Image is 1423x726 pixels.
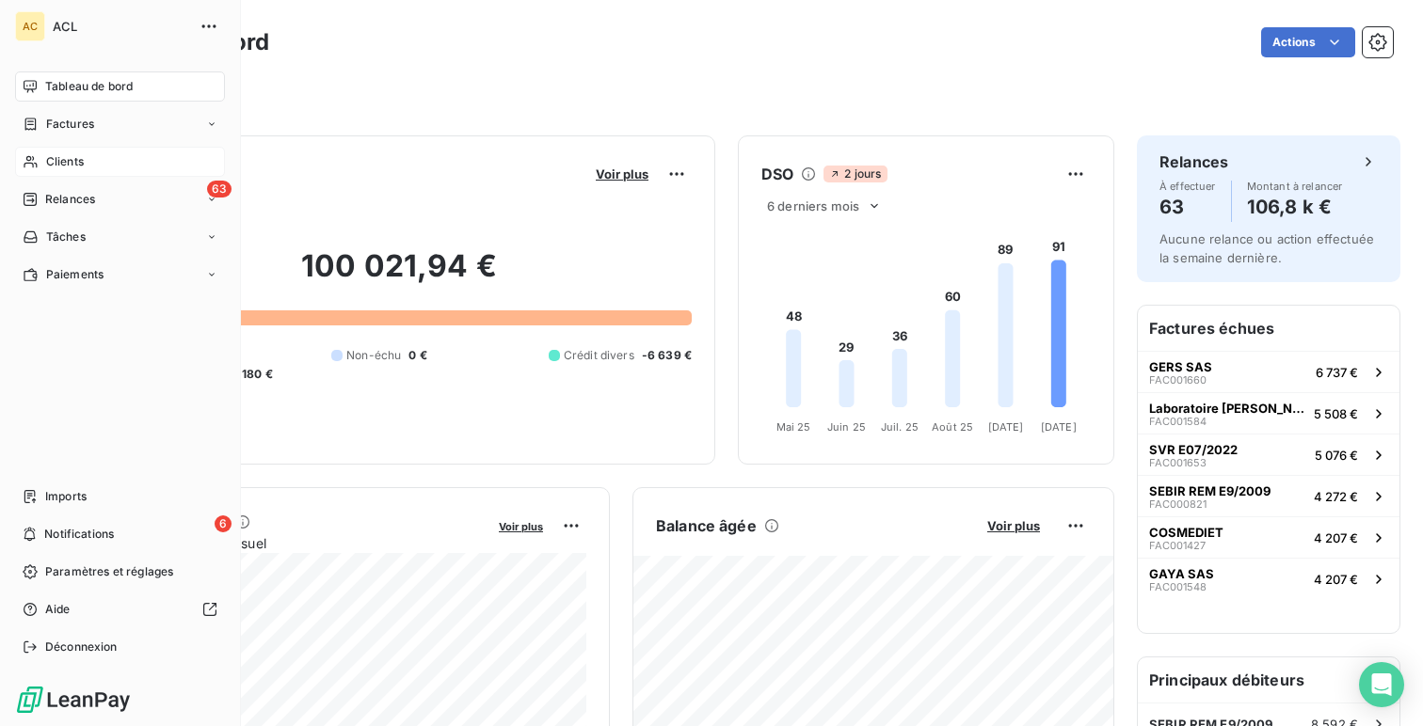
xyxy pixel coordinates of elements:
[1149,498,1207,510] span: FAC000821
[45,563,173,580] span: Paramètres et réglages
[823,166,887,182] span: 2 jours
[45,639,118,655] span: Déconnexion
[1149,457,1207,468] span: FAC001653
[1314,530,1358,545] span: 4 207 €
[1316,365,1358,380] span: 6 737 €
[15,594,225,624] a: Aide
[106,533,486,553] span: Chiffre d'affaires mensuel
[932,420,973,434] tspan: Août 25
[1149,525,1223,540] span: COSMEDIET
[596,166,648,181] span: Voir plus
[44,526,114,543] span: Notifications
[1159,231,1374,265] span: Aucune relance ou action effectuée la semaine dernière.
[1315,448,1358,463] span: 5 076 €
[1138,475,1399,516] button: SEBIR REM E9/2009FAC0008214 272 €
[236,366,273,383] span: -180 €
[46,229,86,245] span: Tâches
[988,420,1024,434] tspan: [DATE]
[767,198,859,213] span: 6 derniers mois
[45,191,95,208] span: Relances
[1149,359,1212,374] span: GERS SAS
[761,163,793,185] h6: DSO
[642,347,692,364] span: -6 639 €
[45,488,87,505] span: Imports
[207,181,232,197] span: 63
[1138,306,1399,351] h6: Factures échues
[590,166,654,182] button: Voir plus
[53,19,188,34] span: ACL
[1247,181,1343,192] span: Montant à relancer
[656,514,757,537] h6: Balance âgée
[1359,662,1404,707] div: Open Intercom Messenger
[15,685,132,715] img: Logo LeanPay
[1138,657,1399,702] h6: Principaux débiteurs
[827,420,866,434] tspan: Juin 25
[1247,192,1343,222] h4: 106,8 k €
[776,420,811,434] tspan: Mai 25
[45,78,133,95] span: Tableau de bord
[564,347,634,364] span: Crédit divers
[46,266,104,283] span: Paiements
[1149,442,1238,457] span: SVR E07/2022
[982,517,1046,534] button: Voir plus
[1261,27,1355,57] button: Actions
[346,347,401,364] span: Non-échu
[987,518,1040,533] span: Voir plus
[1149,581,1207,592] span: FAC001548
[45,601,71,618] span: Aide
[1314,572,1358,587] span: 4 207 €
[1149,566,1214,581] span: GAYA SAS
[1149,374,1207,386] span: FAC001660
[1138,392,1399,434] button: Laboratoire [PERSON_NAME]FAC0015845 508 €
[881,420,919,434] tspan: Juil. 25
[15,11,45,41] div: AC
[1138,516,1399,558] button: COSMEDIETFAC0014274 207 €
[1149,416,1207,427] span: FAC001584
[1159,150,1228,173] h6: Relances
[106,247,692,304] h2: 100 021,94 €
[46,116,94,133] span: Factures
[1159,181,1216,192] span: À effectuer
[1138,558,1399,599] button: GAYA SASFAC0015484 207 €
[1314,406,1358,421] span: 5 508 €
[493,517,549,534] button: Voir plus
[1314,489,1358,504] span: 4 272 €
[1138,434,1399,475] button: SVR E07/2022FAC0016535 076 €
[1149,540,1206,551] span: FAC001427
[46,153,84,170] span: Clients
[1159,192,1216,222] h4: 63
[408,347,426,364] span: 0 €
[215,515,232,532] span: 6
[1041,420,1077,434] tspan: [DATE]
[1149,401,1306,416] span: Laboratoire [PERSON_NAME]
[1149,483,1271,498] span: SEBIR REM E9/2009
[499,520,543,533] span: Voir plus
[1138,351,1399,392] button: GERS SASFAC0016606 737 €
